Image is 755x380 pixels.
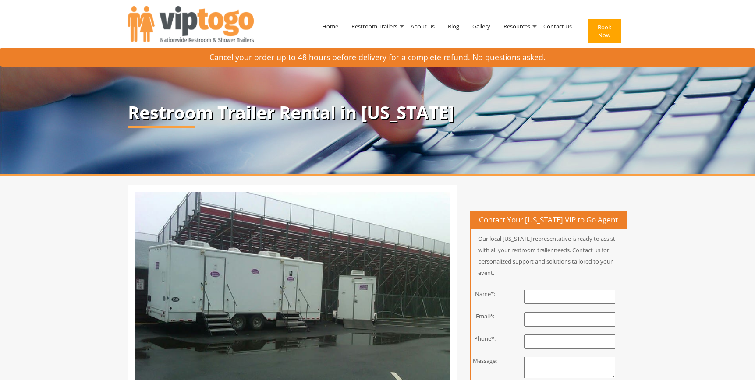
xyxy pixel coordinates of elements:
a: Book Now [578,4,627,62]
button: Book Now [588,19,621,43]
a: Contact Us [537,4,578,49]
a: Blog [441,4,466,49]
div: Name*: [464,290,507,298]
div: Message: [464,357,507,365]
a: Restroom Trailers [345,4,404,49]
img: VIPTOGO [128,6,254,42]
h4: Contact Your [US_STATE] VIP to Go Agent [471,211,627,229]
p: Restroom Trailer Rental in [US_STATE] [128,103,627,122]
a: Home [315,4,345,49]
div: Email*: [464,312,507,320]
div: Phone*: [464,334,507,343]
a: About Us [404,4,441,49]
a: Gallery [466,4,497,49]
a: Resources [497,4,537,49]
p: Our local [US_STATE] representative is ready to assist with all your restroom trailer needs. Cont... [471,233,627,278]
